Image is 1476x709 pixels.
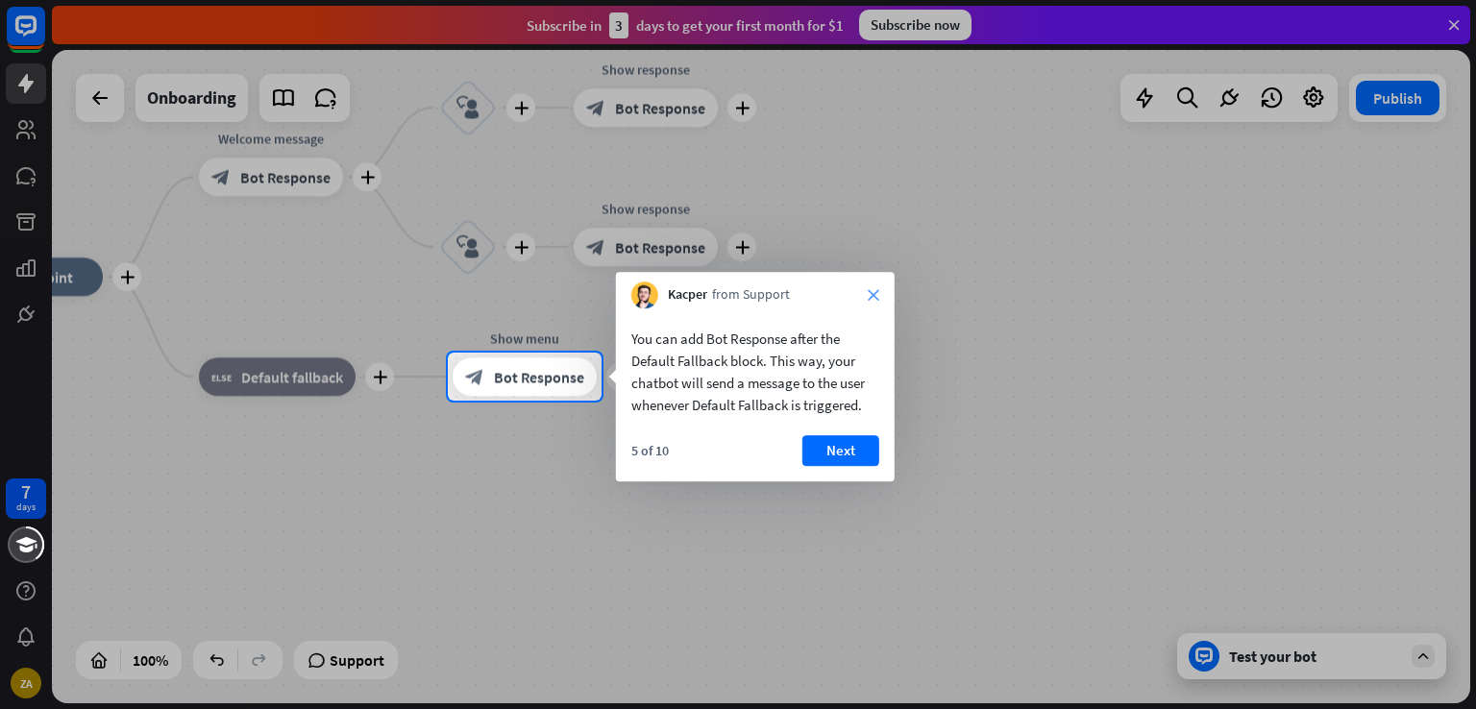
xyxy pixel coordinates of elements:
span: Bot Response [494,367,584,386]
i: block_bot_response [465,367,484,386]
div: 5 of 10 [631,442,669,459]
span: Kacper [668,285,707,305]
button: Next [802,435,879,466]
i: close [868,289,879,301]
div: You can add Bot Response after the Default Fallback block. This way, your chatbot will send a mes... [631,328,879,416]
button: Open LiveChat chat widget [15,8,73,65]
span: from Support [712,285,790,305]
